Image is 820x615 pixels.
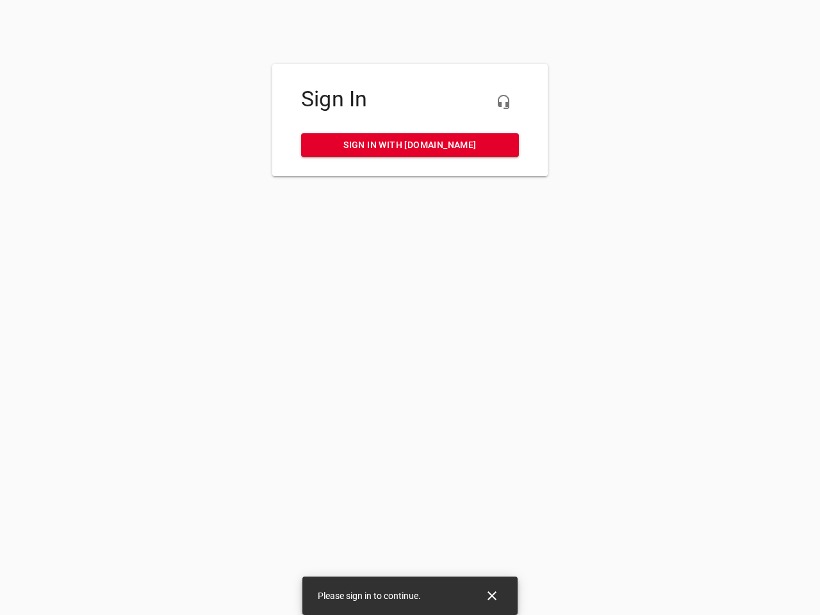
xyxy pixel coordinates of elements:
[318,591,421,601] span: Please sign in to continue.
[311,137,509,153] span: Sign in with [DOMAIN_NAME]
[488,86,519,117] button: Live Chat
[477,580,507,611] button: Close
[301,133,519,157] a: Sign in with [DOMAIN_NAME]
[301,86,519,112] h4: Sign In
